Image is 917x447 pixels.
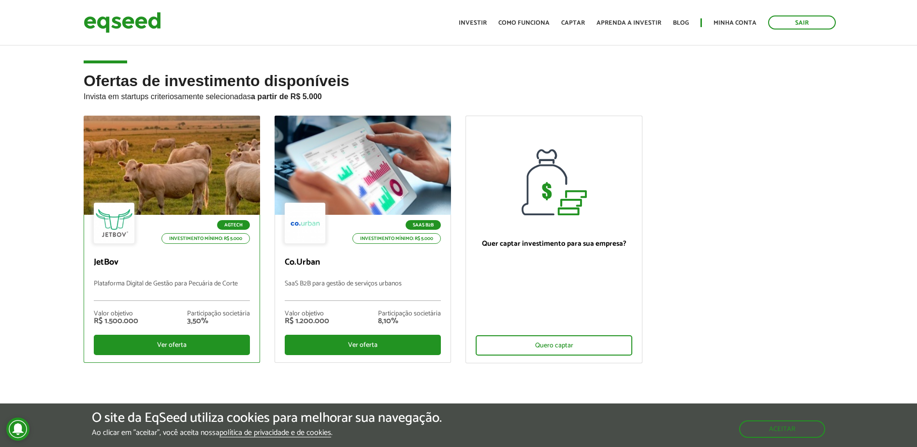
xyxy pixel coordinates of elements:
[187,317,250,325] div: 3,50%
[378,317,441,325] div: 8,10%
[597,20,661,26] a: Aprenda a investir
[219,429,331,437] a: política de privacidade e de cookies
[187,311,250,317] div: Participação societária
[94,311,138,317] div: Valor objetivo
[84,10,161,35] img: EqSeed
[498,20,550,26] a: Como funciona
[466,116,642,363] a: Quer captar investimento para sua empresa? Quero captar
[84,116,260,363] a: Agtech Investimento mínimo: R$ 5.000 JetBov Plataforma Digital de Gestão para Pecuária de Corte V...
[378,311,441,317] div: Participação societária
[459,20,487,26] a: Investir
[275,116,451,363] a: SaaS B2B Investimento mínimo: R$ 5.000 Co.Urban SaaS B2B para gestão de serviços urbanos Valor ob...
[739,420,825,438] button: Aceitar
[94,280,250,301] p: Plataforma Digital de Gestão para Pecuária de Corte
[713,20,757,26] a: Minha conta
[94,317,138,325] div: R$ 1.500.000
[285,317,329,325] div: R$ 1.200.000
[352,233,441,244] p: Investimento mínimo: R$ 5.000
[285,311,329,317] div: Valor objetivo
[673,20,689,26] a: Blog
[476,239,632,248] p: Quer captar investimento para sua empresa?
[84,73,833,116] h2: Ofertas de investimento disponíveis
[285,280,441,301] p: SaaS B2B para gestão de serviços urbanos
[768,15,836,30] a: Sair
[406,220,441,230] p: SaaS B2B
[251,92,322,101] strong: a partir de R$ 5.000
[285,335,441,355] div: Ver oferta
[92,428,442,437] p: Ao clicar em "aceitar", você aceita nossa .
[285,257,441,268] p: Co.Urban
[161,233,250,244] p: Investimento mínimo: R$ 5.000
[94,335,250,355] div: Ver oferta
[217,220,250,230] p: Agtech
[92,411,442,426] h5: O site da EqSeed utiliza cookies para melhorar sua navegação.
[561,20,585,26] a: Captar
[94,257,250,268] p: JetBov
[84,89,833,101] p: Invista em startups criteriosamente selecionadas
[476,335,632,356] div: Quero captar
